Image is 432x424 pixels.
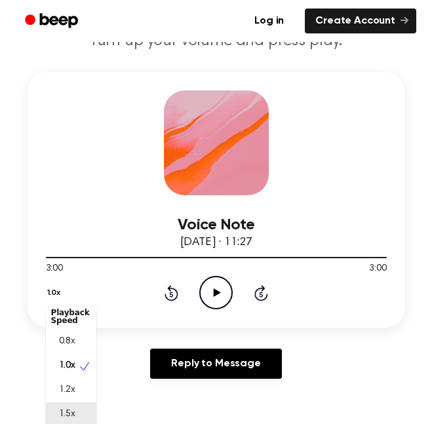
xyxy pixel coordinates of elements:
[59,359,75,373] span: 1.0x
[46,282,66,304] button: 1.0x
[59,383,75,397] span: 1.2x
[59,408,75,421] span: 1.5x
[59,335,75,349] span: 0.8x
[46,303,96,330] div: Playback Speed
